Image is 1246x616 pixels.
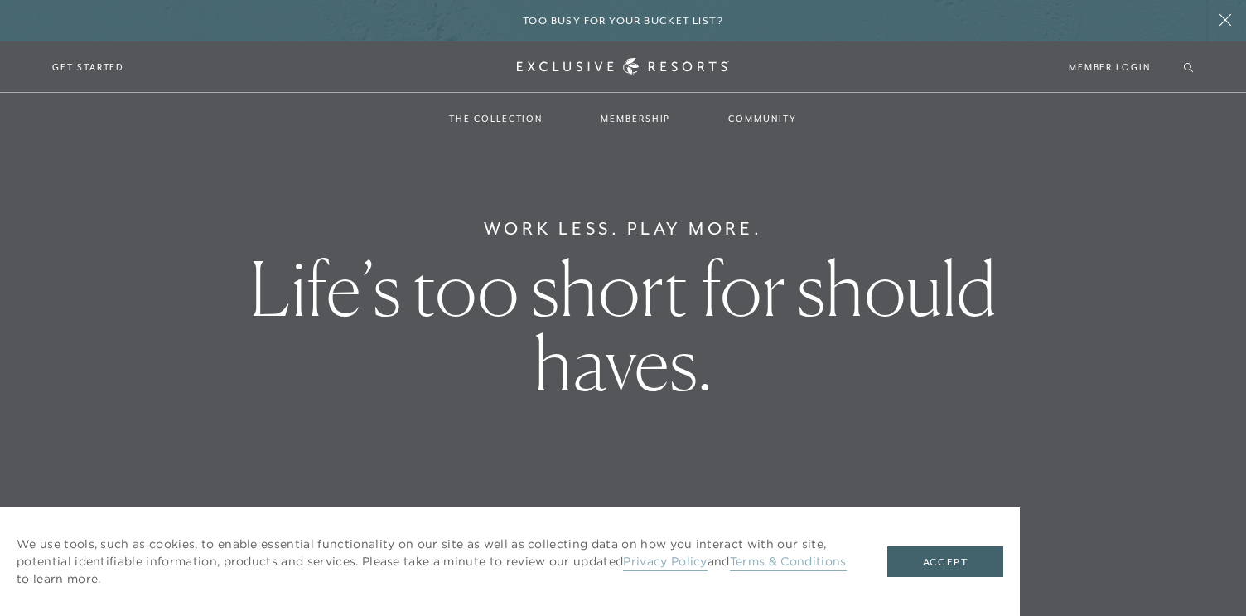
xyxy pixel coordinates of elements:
[712,95,813,143] a: Community
[52,60,124,75] a: Get Started
[887,546,1003,578] button: Accept
[484,216,763,242] h6: Work Less. Play More.
[17,536,854,588] p: We use tools, such as cookies, to enable essential functionality on our site as well as collectin...
[432,95,559,143] a: The Collection
[623,554,707,571] a: Privacy Policy
[218,251,1028,400] h1: Life’s too short for should haves.
[523,13,723,29] h6: Too busy for your bucket list?
[584,95,687,143] a: Membership
[730,554,847,571] a: Terms & Conditions
[1069,60,1151,75] a: Member Login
